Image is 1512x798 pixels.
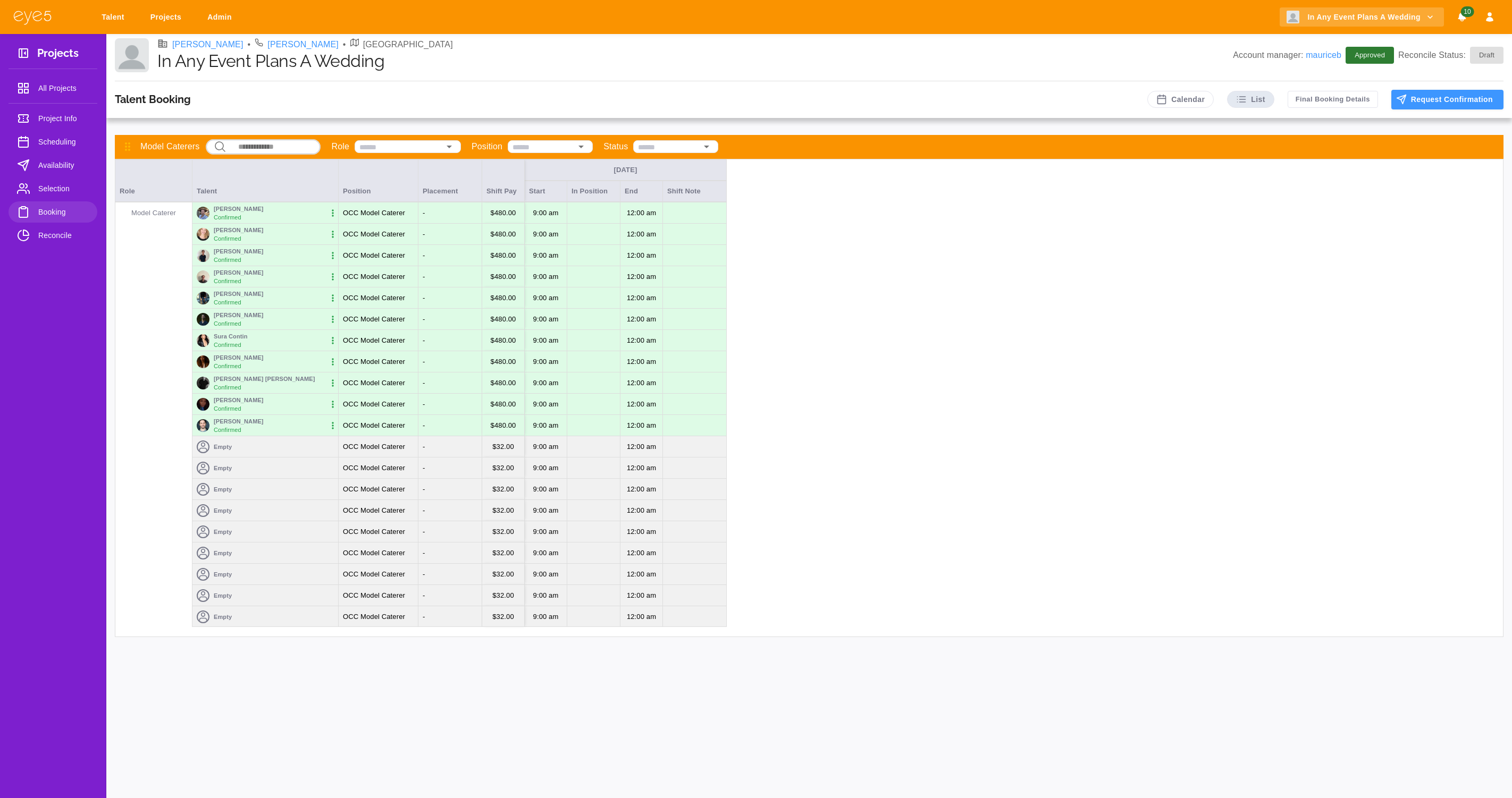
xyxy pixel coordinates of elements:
li: • [248,38,251,51]
p: Confirmed [214,383,241,392]
p: 9:00 AM [525,397,567,411]
button: Request Confirmation [1391,90,1503,109]
p: [PERSON_NAME] [214,417,264,426]
img: eye5 [13,10,52,25]
p: 12:00 AM [619,525,664,539]
button: Open [699,139,714,154]
p: [PERSON_NAME] [214,353,264,362]
p: OCC Model Caterer [343,314,405,325]
p: $ 480.00 [491,229,516,240]
img: 83e41d60-29e5-11f0-9cac-2be69bdfcf08 [197,419,209,432]
p: $ 32.00 [492,484,514,495]
a: mauriceb [1306,50,1341,60]
p: - [423,335,425,346]
li: • [343,38,346,51]
p: $ 480.00 [491,378,516,388]
img: 687b3fc0-42bb-11ef-a04b-5bf94ed21a41 [197,270,209,283]
p: - [423,569,425,580]
p: $ 480.00 [491,356,516,367]
p: Position [472,140,502,153]
a: Reconcile [9,225,97,246]
h3: Talent Booking [115,93,191,106]
p: Model Caterers [140,140,199,153]
button: In Any Event Plans A Wedding [1280,7,1444,27]
p: Confirmed [214,426,241,435]
p: [PERSON_NAME] [214,268,264,277]
p: 9:00 AM [525,504,567,517]
p: 12:00 AM [619,589,664,602]
div: Shift Pay [482,159,525,202]
img: 56a50450-9542-11ef-9284-e5c13e26f8f3 [197,355,209,368]
span: Project Info [38,112,89,125]
p: - [423,527,425,537]
a: Projects [144,7,192,27]
p: 12:00 AM [619,546,664,560]
p: OCC Model Caterer [343,293,405,303]
p: 9:00 AM [525,249,567,262]
div: End [620,181,663,202]
span: Availability [38,159,89,172]
p: $ 480.00 [491,420,516,431]
p: - [423,378,425,388]
p: OCC Model Caterer [343,229,405,240]
img: 53443e80-5928-11ef-b584-43ddc6efebef [197,207,209,219]
a: Scheduling [9,131,97,152]
p: $ 480.00 [491,250,516,261]
p: - [423,590,425,601]
p: 9:00 AM [525,334,567,347]
span: Selection [38,182,89,195]
p: $ 480.00 [491,293,516,303]
p: 9:00 AM [525,419,567,432]
p: OCC Model Caterer [343,569,405,580]
p: $ 32.00 [492,505,514,516]
p: Confirmed [214,362,241,371]
a: Booking [9,201,97,223]
p: Empty [214,548,232,557]
p: OCC Model Caterer [343,250,405,261]
div: Talent [192,159,339,202]
a: Project Info [9,108,97,129]
img: Client logo [115,38,149,72]
p: 12:00 AM [619,355,664,369]
p: [PERSON_NAME] [PERSON_NAME] [214,374,315,383]
img: 13965b60-f39d-11ee-9815-3f266e522641 [197,228,209,241]
p: [PERSON_NAME] [214,247,264,256]
button: Calendar [1147,91,1214,108]
a: [PERSON_NAME] [172,38,243,51]
p: Empty [214,442,232,451]
p: OCC Model Caterer [343,548,405,558]
a: Selection [9,178,97,199]
div: [DATE] [529,165,722,175]
p: [PERSON_NAME] [214,310,264,319]
p: $ 480.00 [491,335,516,346]
p: Empty [214,485,232,494]
p: Model Caterer [115,207,192,218]
p: $ 480.00 [491,208,516,218]
p: 9:00 AM [525,525,567,539]
p: $ 32.00 [492,527,514,537]
p: Status [603,140,628,153]
p: $ 32.00 [492,442,514,452]
p: Confirmed [214,341,241,350]
p: 12:00 AM [619,567,664,581]
p: - [423,399,425,410]
div: Role [115,159,192,202]
p: [PERSON_NAME] [214,289,264,298]
p: OCC Model Caterer [343,356,405,367]
p: - [423,484,425,495]
span: Draft [1473,50,1501,61]
p: - [423,442,425,452]
p: - [423,293,425,303]
p: [PERSON_NAME] [214,225,264,234]
p: Empty [214,463,232,472]
p: - [423,463,425,473]
a: Availability [9,155,97,176]
a: Admin [200,7,242,27]
p: 12:00 AM [619,504,664,517]
p: OCC Model Caterer [343,590,405,601]
p: [GEOGRAPHIC_DATA] [363,38,453,51]
p: OCC Model Caterer [343,484,405,495]
p: 9:00 AM [525,227,567,241]
p: Empty [214,506,232,515]
p: - [423,612,425,622]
